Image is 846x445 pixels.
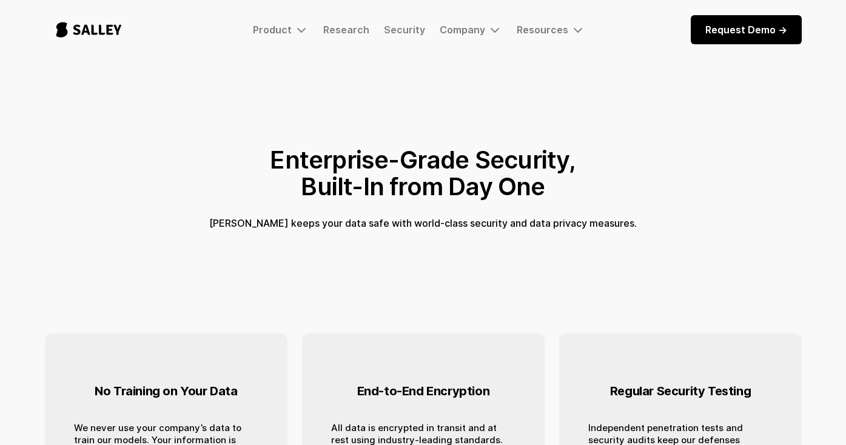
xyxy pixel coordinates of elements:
h4: No Training on Your Data [95,375,237,407]
a: Request Demo -> [691,15,802,44]
a: Research [323,24,369,36]
a: Security [384,24,425,36]
div: Resources [517,24,568,36]
div: Company [440,24,485,36]
div: Company [440,22,502,37]
div: Resources [517,22,585,37]
h1: Enterprise-Grade Security, Built-In from Day One [270,147,576,200]
h5: [PERSON_NAME] keeps your data safe with world-class security and data privacy measures. [209,215,637,232]
a: home [45,10,133,50]
strong: Regular Security Testing [609,384,750,398]
div: Product [253,22,309,37]
div: Product [253,24,292,36]
strong: End-to-End Encryption [357,384,489,398]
